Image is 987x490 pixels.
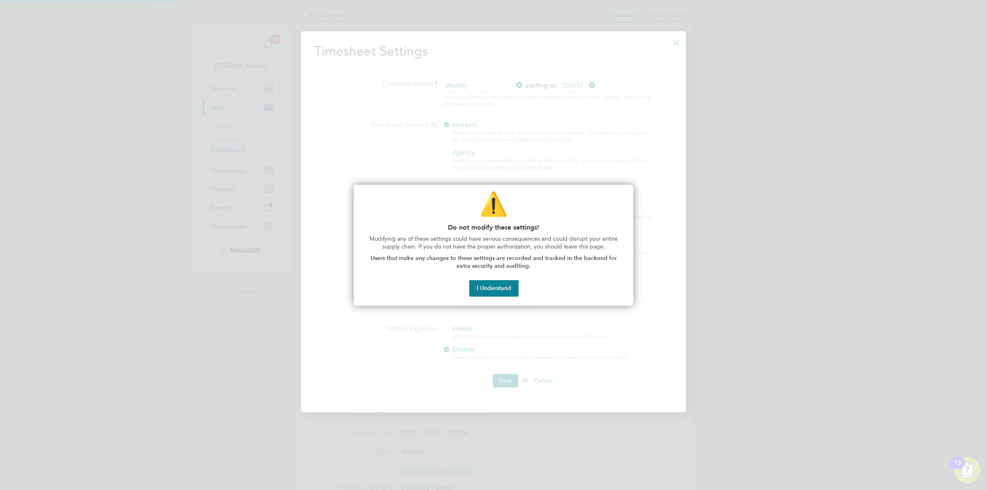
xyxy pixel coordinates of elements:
p: ⚠️ [364,188,623,220]
button: I Understand [469,280,519,297]
p: Do not modify these settings! [364,223,623,231]
strong: Users that make any changes to these settings are recorded and tracked in the backend for extra s... [371,255,619,270]
div: Do not modify these settings! [354,185,633,306]
p: Modifying any of these settings could have serious consequences and could disrupt your entire sup... [364,235,623,251]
